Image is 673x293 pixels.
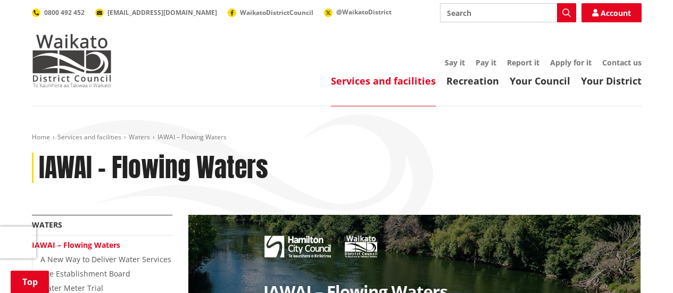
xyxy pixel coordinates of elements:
a: Services and facilities [331,74,436,87]
nav: breadcrumb [32,133,642,142]
span: 0800 492 452 [44,8,85,17]
a: Waters [129,132,150,141]
a: Your District [581,74,642,87]
a: Report it [507,57,539,68]
a: [EMAIL_ADDRESS][DOMAIN_NAME] [95,8,217,17]
a: Home [32,132,50,141]
h1: IAWAI – Flowing Waters [39,153,268,183]
span: WaikatoDistrictCouncil [240,8,313,17]
a: 0800 492 452 [32,8,85,17]
a: Account [581,3,642,22]
span: @WaikatoDistrict [336,7,392,16]
a: Services and facilities [57,132,121,141]
a: Top [11,271,49,293]
input: Search input [440,3,576,22]
a: Your Council [510,74,570,87]
a: The Establishment Board [40,269,130,279]
img: Waikato District Council - Te Kaunihera aa Takiwaa o Waikato [32,34,112,87]
a: Waters [32,220,62,230]
span: [EMAIL_ADDRESS][DOMAIN_NAME] [107,8,217,17]
a: Apply for it [550,57,592,68]
a: WaikatoDistrictCouncil [228,8,313,17]
a: @WaikatoDistrict [324,7,392,16]
span: IAWAI – Flowing Waters [157,132,227,141]
a: Water Meter Trial [40,283,103,293]
a: IAWAI – Flowing Waters [32,240,120,250]
a: Say it [445,57,465,68]
a: Pay it [476,57,496,68]
a: A New Way to Deliver Water Services [40,254,171,264]
a: Recreation [446,74,499,87]
a: Contact us [602,57,642,68]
